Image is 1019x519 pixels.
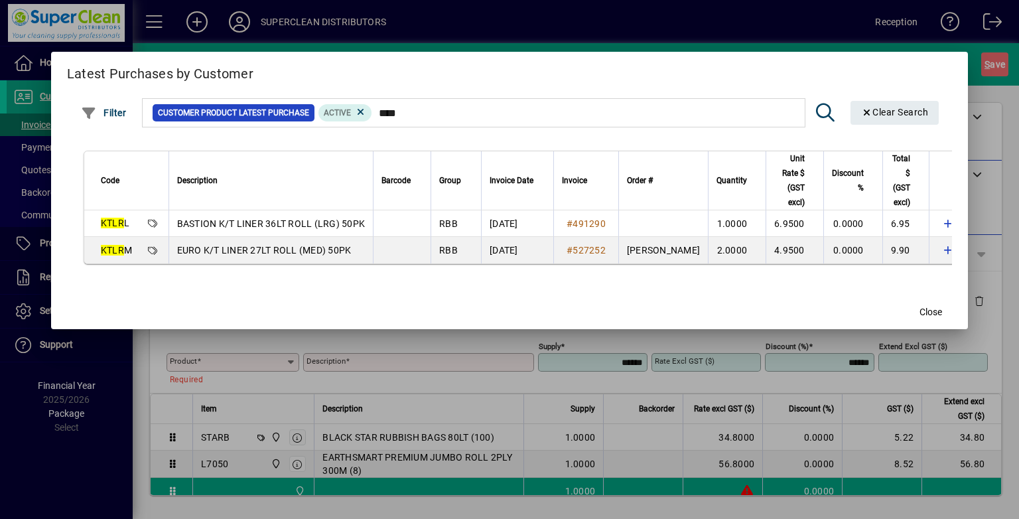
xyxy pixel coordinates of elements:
[766,237,823,263] td: 4.9500
[832,166,864,195] span: Discount %
[158,106,309,119] span: Customer Product Latest Purchase
[481,237,553,263] td: [DATE]
[774,151,817,210] div: Unit Rate $ (GST excl)
[832,166,876,195] div: Discount %
[562,173,587,188] span: Invoice
[439,173,473,188] div: Group
[919,305,942,319] span: Close
[101,218,129,228] span: L
[324,108,351,117] span: Active
[318,104,372,121] mat-chip: Product Activation Status: Active
[101,245,132,256] span: M
[716,173,759,188] div: Quantity
[101,218,124,228] em: KTLR
[882,210,929,237] td: 6.95
[562,216,610,231] a: #491290
[774,151,805,210] span: Unit Rate $ (GST excl)
[861,107,929,117] span: Clear Search
[177,245,352,256] span: EURO K/T LINER 27LT ROLL (MED) 50PK
[562,173,610,188] div: Invoice
[823,210,882,237] td: 0.0000
[708,237,766,263] td: 2.0000
[562,243,610,258] a: #527252
[573,245,606,256] span: 527252
[891,151,922,210] div: Total $ (GST excl)
[439,218,458,229] span: RBB
[177,173,218,188] span: Description
[708,210,766,237] td: 1.0000
[51,52,968,90] h2: Latest Purchases by Customer
[381,173,423,188] div: Barcode
[573,218,606,229] span: 491290
[567,218,573,229] span: #
[481,210,553,237] td: [DATE]
[891,151,910,210] span: Total $ (GST excl)
[439,173,461,188] span: Group
[490,173,545,188] div: Invoice Date
[101,245,124,256] em: KTLR
[882,237,929,263] td: 9.90
[101,173,161,188] div: Code
[177,218,366,229] span: BASTION K/T LINER 36LT ROLL (LRG) 50PK
[627,173,700,188] div: Order #
[618,237,708,263] td: [PERSON_NAME]
[766,210,823,237] td: 6.9500
[716,173,747,188] span: Quantity
[81,108,127,118] span: Filter
[850,101,939,125] button: Clear
[627,173,653,188] span: Order #
[910,300,952,324] button: Close
[823,237,882,263] td: 0.0000
[101,173,119,188] span: Code
[381,173,411,188] span: Barcode
[177,173,366,188] div: Description
[567,245,573,256] span: #
[78,101,130,125] button: Filter
[490,173,533,188] span: Invoice Date
[439,245,458,256] span: RBB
